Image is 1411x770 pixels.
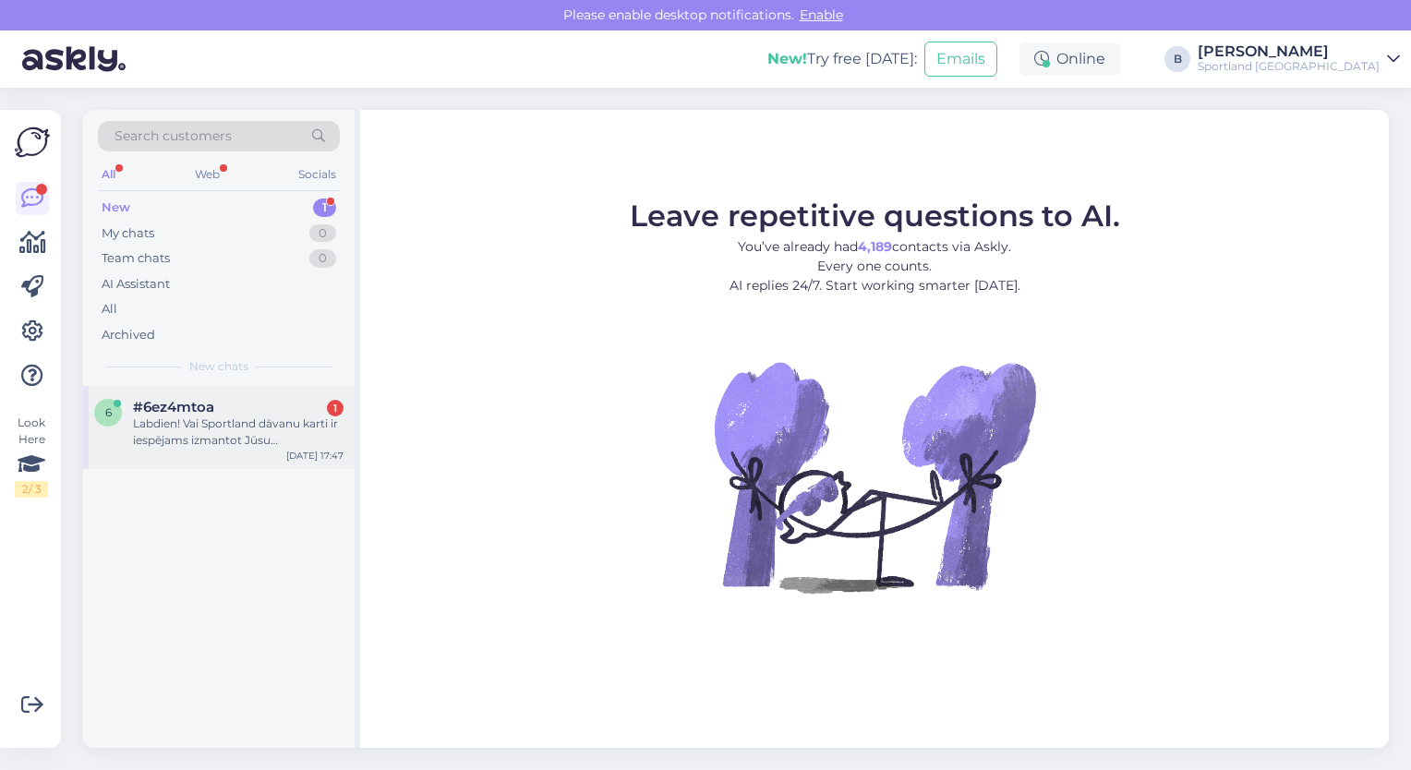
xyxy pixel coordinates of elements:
[102,224,154,243] div: My chats
[105,405,112,419] span: 6
[1198,59,1380,74] div: Sportland [GEOGRAPHIC_DATA]
[708,310,1041,643] img: No Chat active
[102,300,117,319] div: All
[1164,46,1190,72] div: B
[1019,42,1120,76] div: Online
[1198,44,1380,59] div: [PERSON_NAME]
[286,449,344,463] div: [DATE] 17:47
[102,275,170,294] div: AI Assistant
[309,224,336,243] div: 0
[794,6,849,23] span: Enable
[295,162,340,186] div: Socials
[191,162,223,186] div: Web
[133,399,214,415] span: #6ez4mtoa
[767,50,807,67] b: New!
[313,199,336,217] div: 1
[115,126,232,146] span: Search customers
[858,238,892,255] b: 4,189
[630,198,1120,234] span: Leave repetitive questions to AI.
[189,358,248,375] span: New chats
[767,48,917,70] div: Try free [DATE]:
[15,125,50,160] img: Askly Logo
[15,481,48,498] div: 2 / 3
[309,249,336,268] div: 0
[630,237,1120,295] p: You’ve already had contacts via Askly. Every one counts. AI replies 24/7. Start working smarter [...
[98,162,119,186] div: All
[102,249,170,268] div: Team chats
[102,326,155,344] div: Archived
[1198,44,1400,74] a: [PERSON_NAME]Sportland [GEOGRAPHIC_DATA]
[327,400,344,416] div: 1
[133,415,344,449] div: Labdien! Vai Sportland dāvanu karti ir iespējams izmantot Jūsu internetveikalā?
[15,415,48,498] div: Look Here
[102,199,130,217] div: New
[924,42,997,77] button: Emails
